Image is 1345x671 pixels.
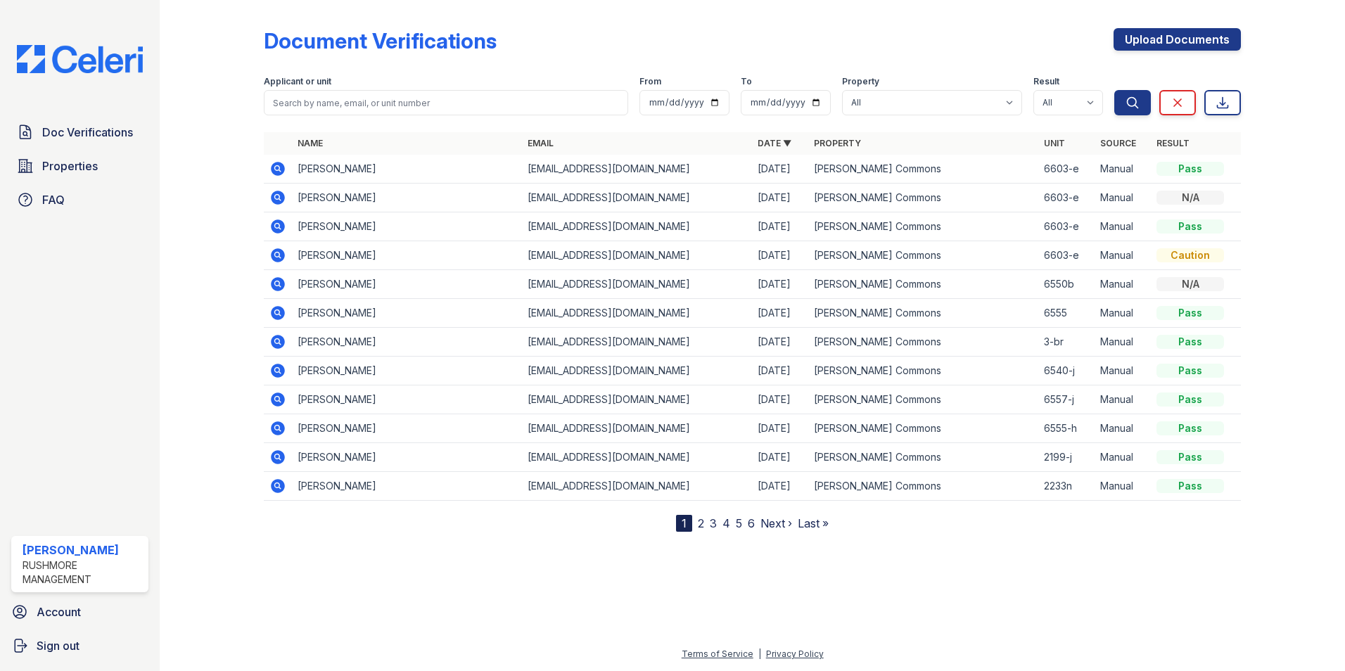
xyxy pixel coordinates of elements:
[1156,364,1224,378] div: Pass
[1038,212,1095,241] td: 6603-e
[752,328,808,357] td: [DATE]
[522,184,752,212] td: [EMAIL_ADDRESS][DOMAIN_NAME]
[1038,184,1095,212] td: 6603-e
[522,443,752,472] td: [EMAIL_ADDRESS][DOMAIN_NAME]
[752,472,808,501] td: [DATE]
[1095,270,1151,299] td: Manual
[6,598,154,626] a: Account
[758,138,791,148] a: Date ▼
[1038,155,1095,184] td: 6603-e
[522,299,752,328] td: [EMAIL_ADDRESS][DOMAIN_NAME]
[522,270,752,299] td: [EMAIL_ADDRESS][DOMAIN_NAME]
[522,472,752,501] td: [EMAIL_ADDRESS][DOMAIN_NAME]
[1156,191,1224,205] div: N/A
[1156,335,1224,349] div: Pass
[264,28,497,53] div: Document Verifications
[1095,385,1151,414] td: Manual
[741,76,752,87] label: To
[1114,28,1241,51] a: Upload Documents
[292,357,522,385] td: [PERSON_NAME]
[1038,328,1095,357] td: 3-br
[37,637,79,654] span: Sign out
[808,212,1038,241] td: [PERSON_NAME] Commons
[752,357,808,385] td: [DATE]
[808,414,1038,443] td: [PERSON_NAME] Commons
[808,472,1038,501] td: [PERSON_NAME] Commons
[11,152,148,180] a: Properties
[798,516,829,530] a: Last »
[1033,76,1059,87] label: Result
[752,155,808,184] td: [DATE]
[292,385,522,414] td: [PERSON_NAME]
[808,241,1038,270] td: [PERSON_NAME] Commons
[682,648,753,659] a: Terms of Service
[522,328,752,357] td: [EMAIL_ADDRESS][DOMAIN_NAME]
[1038,270,1095,299] td: 6550b
[698,516,704,530] a: 2
[808,184,1038,212] td: [PERSON_NAME] Commons
[639,76,661,87] label: From
[292,155,522,184] td: [PERSON_NAME]
[1038,472,1095,501] td: 2233n
[292,414,522,443] td: [PERSON_NAME]
[11,118,148,146] a: Doc Verifications
[808,357,1038,385] td: [PERSON_NAME] Commons
[1095,472,1151,501] td: Manual
[1038,385,1095,414] td: 6557-j
[1038,443,1095,472] td: 2199-j
[748,516,755,530] a: 6
[766,648,824,659] a: Privacy Policy
[808,328,1038,357] td: [PERSON_NAME] Commons
[522,212,752,241] td: [EMAIL_ADDRESS][DOMAIN_NAME]
[1095,328,1151,357] td: Manual
[752,385,808,414] td: [DATE]
[1156,392,1224,407] div: Pass
[1095,155,1151,184] td: Manual
[752,241,808,270] td: [DATE]
[722,516,730,530] a: 4
[522,414,752,443] td: [EMAIL_ADDRESS][DOMAIN_NAME]
[528,138,554,148] a: Email
[1156,479,1224,493] div: Pass
[42,158,98,174] span: Properties
[1038,357,1095,385] td: 6540-j
[1156,138,1190,148] a: Result
[760,516,792,530] a: Next ›
[522,241,752,270] td: [EMAIL_ADDRESS][DOMAIN_NAME]
[292,241,522,270] td: [PERSON_NAME]
[522,155,752,184] td: [EMAIL_ADDRESS][DOMAIN_NAME]
[808,299,1038,328] td: [PERSON_NAME] Commons
[808,385,1038,414] td: [PERSON_NAME] Commons
[292,212,522,241] td: [PERSON_NAME]
[752,443,808,472] td: [DATE]
[1038,414,1095,443] td: 6555-h
[1156,306,1224,320] div: Pass
[37,603,81,620] span: Account
[752,212,808,241] td: [DATE]
[292,184,522,212] td: [PERSON_NAME]
[522,385,752,414] td: [EMAIL_ADDRESS][DOMAIN_NAME]
[6,45,154,73] img: CE_Logo_Blue-a8612792a0a2168367f1c8372b55b34899dd931a85d93a1a3d3e32e68fde9ad4.png
[1044,138,1065,148] a: Unit
[292,443,522,472] td: [PERSON_NAME]
[676,515,692,532] div: 1
[298,138,323,148] a: Name
[42,191,65,208] span: FAQ
[1095,299,1151,328] td: Manual
[1095,212,1151,241] td: Manual
[1095,357,1151,385] td: Manual
[1100,138,1136,148] a: Source
[1156,162,1224,176] div: Pass
[808,443,1038,472] td: [PERSON_NAME] Commons
[42,124,133,141] span: Doc Verifications
[292,472,522,501] td: [PERSON_NAME]
[264,76,331,87] label: Applicant or unit
[1156,277,1224,291] div: N/A
[1156,421,1224,435] div: Pass
[292,299,522,328] td: [PERSON_NAME]
[292,270,522,299] td: [PERSON_NAME]
[23,542,143,558] div: [PERSON_NAME]
[6,632,154,660] a: Sign out
[1156,450,1224,464] div: Pass
[808,270,1038,299] td: [PERSON_NAME] Commons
